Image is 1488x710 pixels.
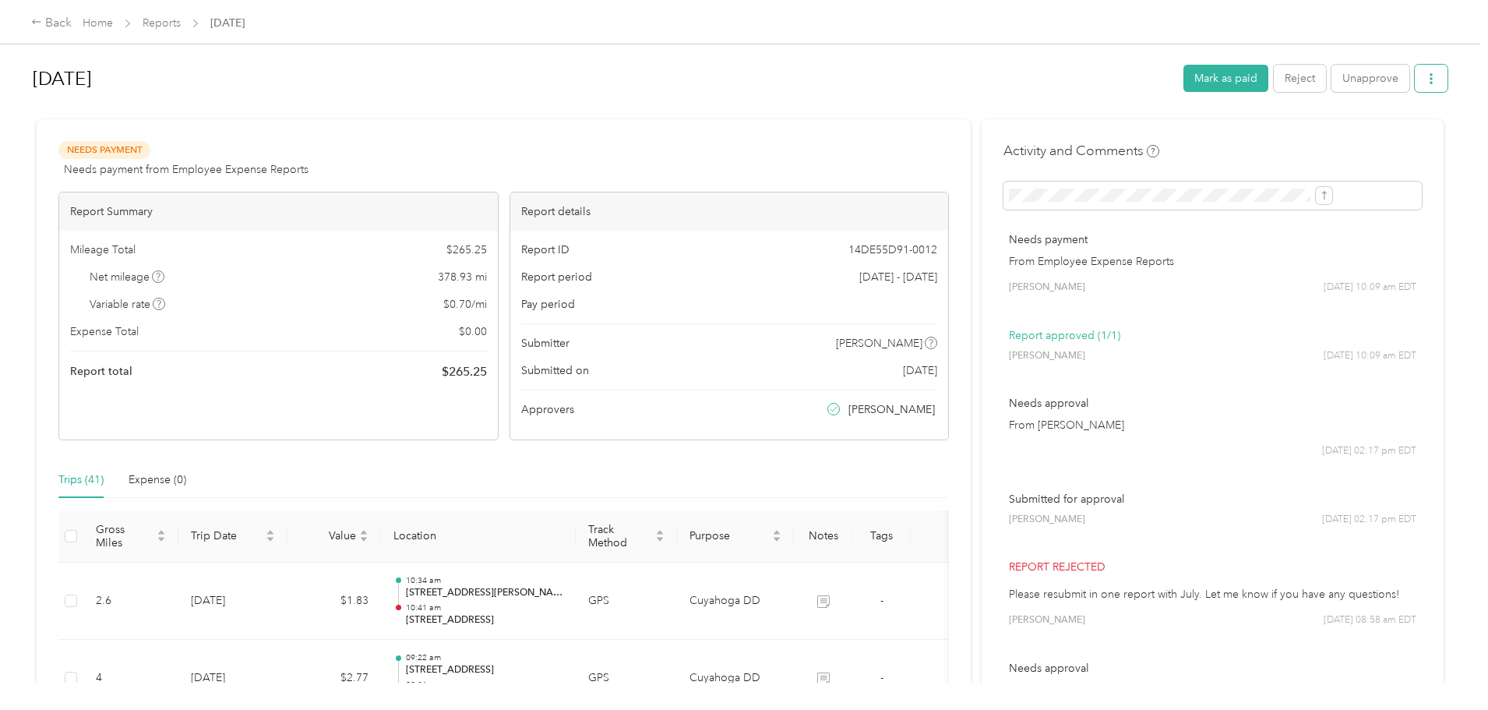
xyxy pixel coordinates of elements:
[287,510,381,563] th: Value
[1009,349,1085,363] span: [PERSON_NAME]
[178,510,287,563] th: Trip Date
[70,323,139,340] span: Expense Total
[191,529,263,542] span: Trip Date
[157,535,166,544] span: caret-down
[1324,613,1416,627] span: [DATE] 08:58 am EDT
[406,575,563,586] p: 10:34 am
[406,586,563,600] p: [STREET_ADDRESS][PERSON_NAME]
[143,16,181,30] a: Reports
[1401,623,1488,710] iframe: Everlance-gr Chat Button Frame
[96,523,153,549] span: Gross Miles
[655,535,665,544] span: caret-down
[90,296,166,313] span: Variable rate
[1009,613,1085,627] span: [PERSON_NAME]
[521,335,569,351] span: Submitter
[880,671,883,684] span: -
[64,161,309,178] span: Needs payment from Employee Expense Reports
[588,523,652,549] span: Track Method
[406,680,563,691] p: 09:31 am
[406,663,563,677] p: [STREET_ADDRESS]
[794,510,852,563] th: Notes
[90,269,165,285] span: Net mileage
[129,472,186,489] div: Expense (0)
[300,529,356,542] span: Value
[210,15,245,31] span: [DATE]
[1009,281,1085,295] span: [PERSON_NAME]
[70,363,132,380] span: Report total
[859,269,937,285] span: [DATE] - [DATE]
[689,529,769,542] span: Purpose
[1322,513,1416,527] span: [DATE] 02:17 pm EDT
[83,563,178,641] td: 2.6
[1009,491,1416,507] p: Submitted for approval
[677,563,794,641] td: Cuyahoga DD
[58,472,104,489] div: Trips (41)
[83,16,113,30] a: Home
[521,269,592,285] span: Report period
[59,193,498,231] div: Report Summary
[1003,141,1159,161] h4: Activity and Comments
[903,362,937,379] span: [DATE]
[576,510,677,563] th: Track Method
[848,242,937,258] span: 14DE55D91-0012
[1009,660,1416,676] p: Needs approval
[1274,65,1326,92] button: Reject
[1324,349,1416,363] span: [DATE] 10:09 am EDT
[521,242,569,258] span: Report ID
[359,535,368,544] span: caret-down
[178,563,287,641] td: [DATE]
[521,362,589,379] span: Submitted on
[1009,586,1416,602] p: Please resubmit in one report with July. Let me know if you have any questions!
[406,602,563,613] p: 10:41 am
[31,14,72,33] div: Back
[836,335,922,351] span: [PERSON_NAME]
[1009,253,1416,270] p: From Employee Expense Reports
[70,242,136,258] span: Mileage Total
[521,296,575,313] span: Pay period
[1322,444,1416,458] span: [DATE] 02:17 pm EDT
[1009,682,1416,698] p: From [PERSON_NAME]
[1331,65,1409,92] button: Unapprove
[521,401,574,418] span: Approvers
[655,528,665,537] span: caret-up
[33,60,1172,97] h1: Aug 2025
[266,535,275,544] span: caret-down
[852,510,911,563] th: Tags
[459,323,487,340] span: $ 0.00
[772,535,781,544] span: caret-down
[446,242,487,258] span: $ 265.25
[1324,281,1416,295] span: [DATE] 10:09 am EDT
[443,296,487,313] span: $ 0.70 / mi
[381,510,576,563] th: Location
[83,510,178,563] th: Gross Miles
[1009,231,1416,248] p: Needs payment
[1009,327,1416,344] p: Report approved (1/1)
[1183,65,1268,92] button: Mark as paid
[442,362,487,381] span: $ 265.25
[848,401,935,418] span: [PERSON_NAME]
[1009,559,1416,575] p: Report rejected
[576,563,677,641] td: GPS
[359,528,368,537] span: caret-up
[406,652,563,663] p: 09:22 am
[266,528,275,537] span: caret-up
[58,141,150,159] span: Needs Payment
[1009,417,1416,433] p: From [PERSON_NAME]
[157,528,166,537] span: caret-up
[1009,513,1085,527] span: [PERSON_NAME]
[287,563,381,641] td: $1.83
[406,613,563,627] p: [STREET_ADDRESS]
[510,193,949,231] div: Report details
[1009,395,1416,412] p: Needs approval
[438,269,487,285] span: 378.93 mi
[880,594,883,607] span: -
[677,510,794,563] th: Purpose
[772,528,781,537] span: caret-up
